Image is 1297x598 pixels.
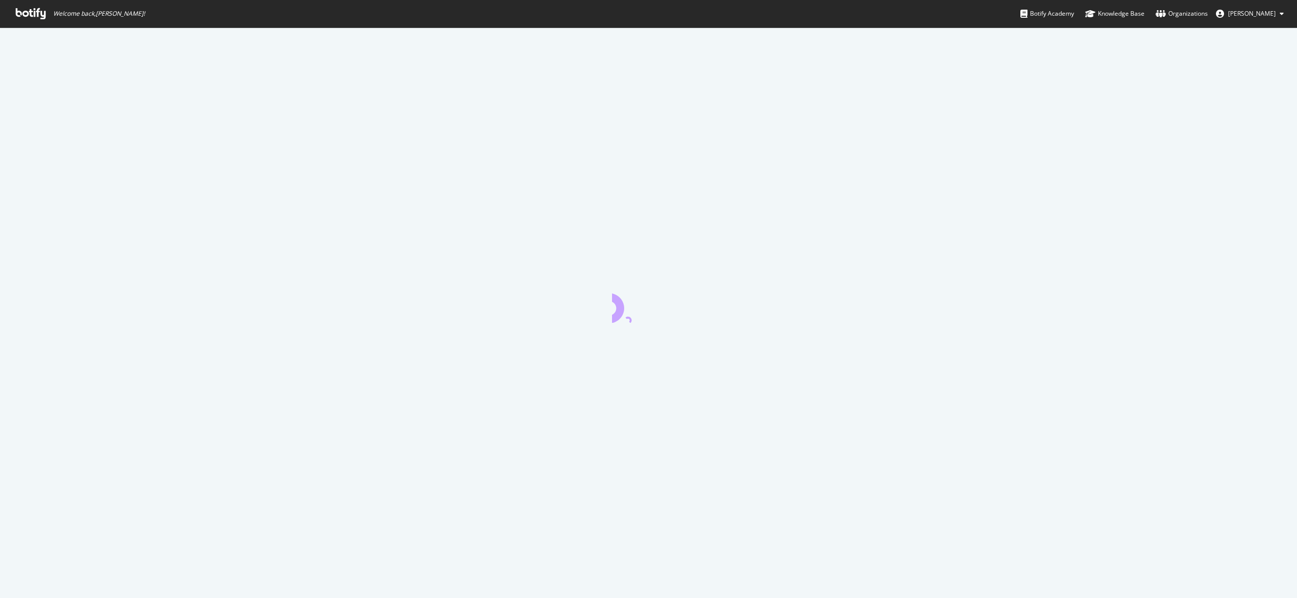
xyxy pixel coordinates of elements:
[1208,6,1292,22] button: [PERSON_NAME]
[1085,9,1145,19] div: Knowledge Base
[1228,9,1276,18] span: Peter Pilz
[1156,9,1208,19] div: Organizations
[612,286,685,323] div: animation
[1020,9,1074,19] div: Botify Academy
[53,10,145,18] span: Welcome back, [PERSON_NAME] !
